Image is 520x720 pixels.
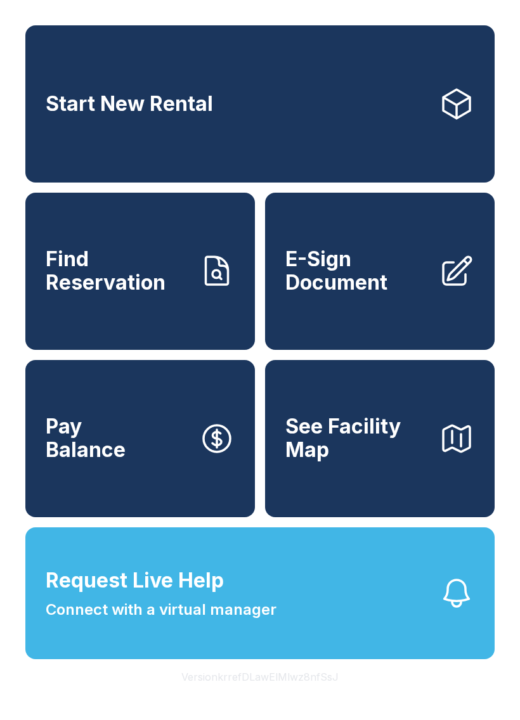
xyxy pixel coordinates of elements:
span: Start New Rental [46,93,213,116]
span: E-Sign Document [285,248,429,294]
span: Pay Balance [46,415,126,461]
span: Connect with a virtual manager [46,598,276,621]
a: Find Reservation [25,193,255,350]
button: VersionkrrefDLawElMlwz8nfSsJ [171,659,349,695]
button: Request Live HelpConnect with a virtual manager [25,527,495,659]
a: E-Sign Document [265,193,495,350]
button: See Facility Map [265,360,495,517]
button: PayBalance [25,360,255,517]
span: Request Live Help [46,565,224,596]
span: Find Reservation [46,248,189,294]
a: Start New Rental [25,25,495,183]
span: See Facility Map [285,415,429,461]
